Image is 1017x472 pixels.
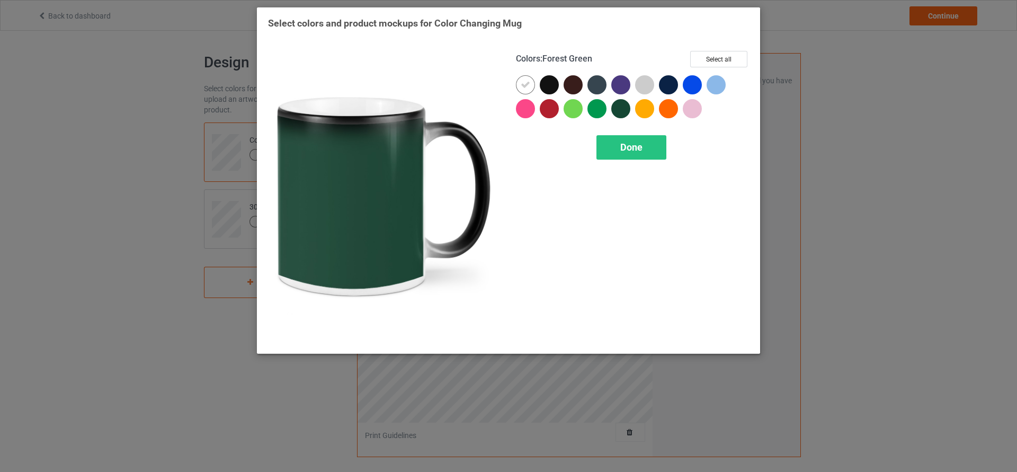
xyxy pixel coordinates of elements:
[690,51,747,67] button: Select all
[516,54,592,65] h4: :
[620,142,643,153] span: Done
[268,18,522,29] span: Select colors and product mockups for Color Changing Mug
[516,54,540,64] span: Colors
[542,54,592,64] span: Forest Green
[268,51,501,343] img: regular.jpg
